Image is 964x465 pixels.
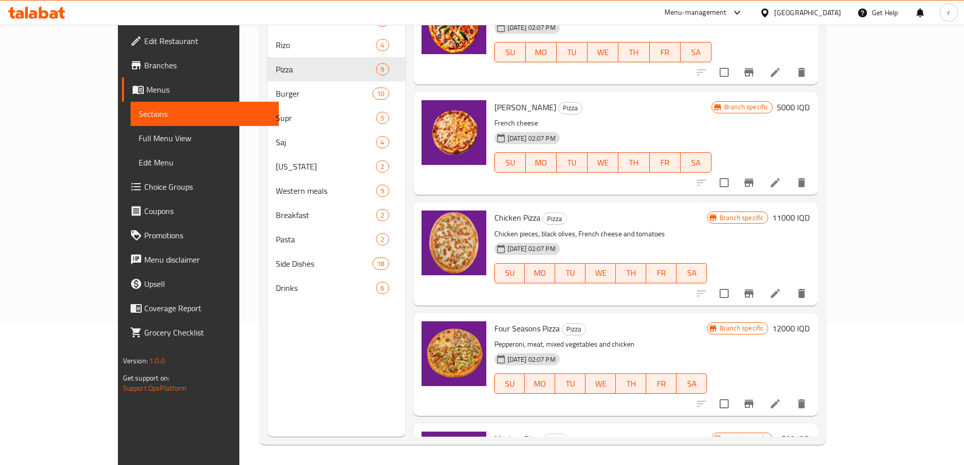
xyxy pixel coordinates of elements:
[276,258,373,270] span: Side Dishes
[622,155,645,170] span: TH
[131,102,279,126] a: Sections
[122,175,279,199] a: Choice Groups
[276,112,376,124] span: Supr
[769,398,781,410] a: Edit menu item
[276,233,376,245] div: Pasta
[144,253,271,266] span: Menu disclaimer
[789,171,814,195] button: delete
[376,65,388,74] span: 9
[494,228,707,240] p: Chicken pieces, black olives, French cheese and tomatoes
[144,35,271,47] span: Edit Restaurant
[555,263,585,283] button: TU
[123,354,148,367] span: Version:
[585,373,616,394] button: WE
[769,66,781,78] a: Edit menu item
[499,45,522,60] span: SU
[376,185,389,197] div: items
[650,376,673,391] span: FR
[268,57,405,81] div: Pizza9
[144,229,271,241] span: Promotions
[562,323,585,335] span: Pizza
[268,154,405,179] div: [US_STATE]2
[681,42,711,62] button: SA
[737,392,761,416] button: Branch-specific-item
[681,152,711,173] button: SA
[588,152,618,173] button: WE
[268,179,405,203] div: Western meals9
[557,42,588,62] button: TU
[544,434,567,446] span: Pizza
[276,282,376,294] div: Drinks
[144,302,271,314] span: Coverage Report
[376,63,389,75] div: items
[144,326,271,339] span: Grocery Checklist
[737,281,761,306] button: Branch-specific-item
[372,88,389,100] div: items
[525,373,555,394] button: MO
[144,181,271,193] span: Choice Groups
[123,382,187,395] a: Support.OpsPlatform
[276,136,376,148] span: Saj
[654,155,677,170] span: FR
[677,373,707,394] button: SA
[494,321,560,336] span: Four Seasons Pizza
[268,33,405,57] div: Rizo4
[504,355,560,364] span: [DATE] 02:07 PM
[681,266,703,280] span: SA
[268,106,405,130] div: Supr5
[122,320,279,345] a: Grocery Checklist
[376,112,389,124] div: items
[504,244,560,253] span: [DATE] 02:07 PM
[376,283,388,293] span: 6
[422,100,486,165] img: Margherita Pizza
[529,266,551,280] span: MO
[504,23,560,32] span: [DATE] 02:07 PM
[650,152,681,173] button: FR
[376,235,388,244] span: 2
[772,321,810,335] h6: 12000 IQD
[529,376,551,391] span: MO
[620,376,642,391] span: TH
[664,7,727,19] div: Menu-management
[131,150,279,175] a: Edit Menu
[590,376,612,391] span: WE
[144,205,271,217] span: Coupons
[494,338,707,351] p: Pepperoni, meat, mixed vegetables and chicken
[276,160,376,173] span: [US_STATE]
[276,39,376,51] span: Rizo
[494,431,541,446] span: Mexican Pizza
[677,263,707,283] button: SA
[376,138,388,147] span: 4
[276,209,376,221] div: Breakfast
[373,259,388,269] span: 18
[543,213,566,225] span: Pizza
[268,81,405,106] div: Burger10
[789,392,814,416] button: delete
[714,393,735,414] span: Select to update
[618,42,649,62] button: TH
[947,7,950,18] span: r
[122,77,279,102] a: Menus
[376,209,389,221] div: items
[616,373,646,394] button: TH
[685,155,707,170] span: SA
[122,296,279,320] a: Coverage Report
[376,282,389,294] div: items
[373,89,388,99] span: 10
[276,185,376,197] span: Western meals
[588,42,618,62] button: WE
[376,113,388,123] span: 5
[376,39,389,51] div: items
[737,60,761,84] button: Branch-specific-item
[139,132,271,144] span: Full Menu View
[122,53,279,77] a: Branches
[268,251,405,276] div: Side Dishes18
[499,266,521,280] span: SU
[122,223,279,247] a: Promotions
[558,102,582,114] div: Pizza
[122,272,279,296] a: Upsell
[376,186,388,196] span: 9
[149,354,165,367] span: 1.0.0
[422,210,486,275] img: Chicken Pizza
[620,266,642,280] span: TH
